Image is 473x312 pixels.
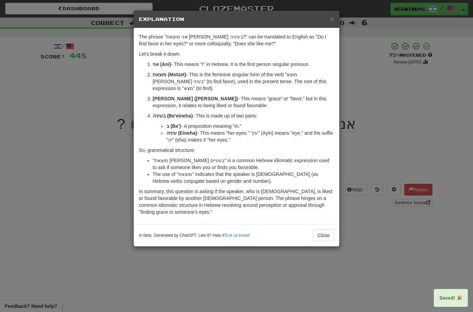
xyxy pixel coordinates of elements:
[139,51,334,57] p: Let's break it down:
[434,289,468,307] div: Saved! 🎉
[153,157,334,171] li: "מוצאת [PERSON_NAME] בעיניים" is a common Hebrew idiomatic expression used to ask if someone like...
[153,71,334,92] p: - This is the feminine singular form of the verb "מוצא [PERSON_NAME] בעיני" (to find favor), used...
[153,171,334,185] li: The use of "מוצאת" indicates that the speaker is [DEMOGRAPHIC_DATA] (as Hebrew verbs conjugate ba...
[153,62,171,67] strong: אני (Ani)
[139,16,334,23] h5: Explanation
[139,147,334,154] p: So, grammatical structure:
[139,188,334,215] p: In summary, this question is asking if the speaker, who is [DEMOGRAPHIC_DATA], is liked or found ...
[166,130,334,143] li: - This means "her eyes." "עין" (Ayin) means "eye," and the suffix "יה" (eha) makes it "her eyes."
[153,61,334,68] p: - This means "I" in Hebrew. It is the first person singular pronoun.
[166,123,334,130] li: - A preposition meaning "in."
[153,96,238,101] strong: [PERSON_NAME] ([PERSON_NAME])
[313,230,334,241] button: Close
[166,130,197,136] strong: עיניה (Eineha)
[330,15,334,22] button: Close
[153,113,193,119] strong: בעיניה (Be'eineha)
[139,33,334,47] p: The phrase "אני מוצאת [PERSON_NAME] בעיניה?" can be translated to English as "Do I find favor in ...
[139,233,250,238] small: In beta. Generated by ChatGPT. Like it? Hate it? !
[166,123,181,129] strong: ב (Be')
[153,72,186,77] strong: מוצאת (Motzet)
[330,15,334,23] span: ×
[227,233,248,238] a: Let us know
[153,95,334,109] p: - This means "grace" or "favor," but in this expression, it relates to being liked or found favor...
[153,112,334,119] p: - This is made up of two parts:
